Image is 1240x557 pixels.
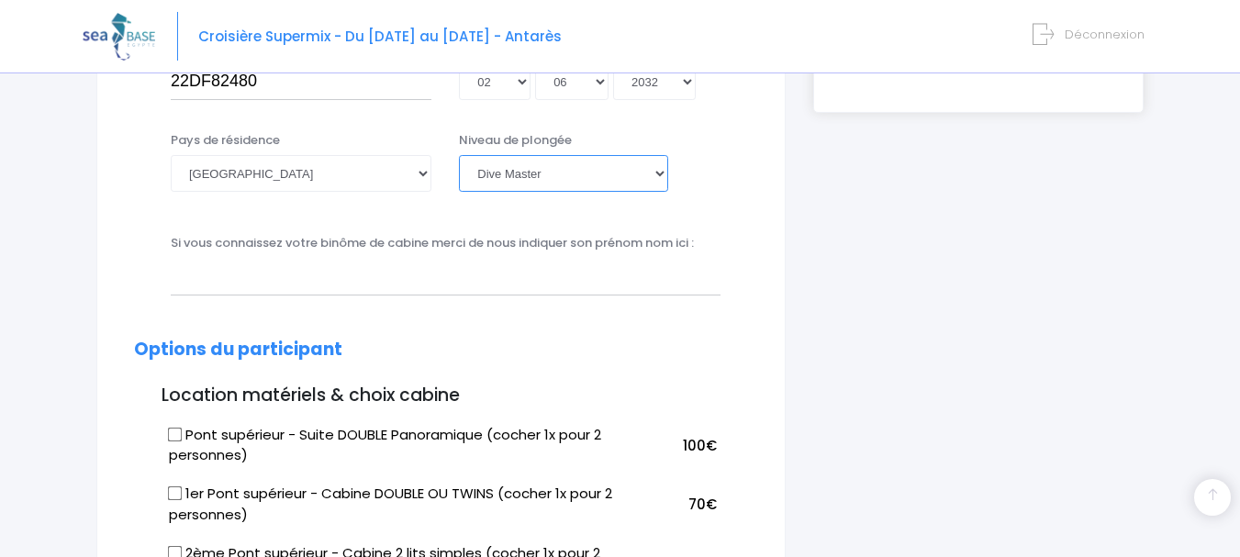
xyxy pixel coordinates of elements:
span: 70€ [688,495,717,514]
input: Pont supérieur - Suite DOUBLE Panoramique (cocher 1x pour 2 personnes) [168,427,183,441]
h3: Location matériels & choix cabine [134,385,748,407]
label: Pays de résidence [171,131,280,150]
label: Niveau de plongée [459,131,572,150]
span: Déconnexion [1065,26,1145,43]
h2: Options du participant [134,340,748,361]
label: 1er Pont supérieur - Cabine DOUBLE OU TWINS (cocher 1x pour 2 personnes) [169,484,648,525]
input: 1er Pont supérieur - Cabine DOUBLE OU TWINS (cocher 1x pour 2 personnes) [168,486,183,501]
label: Si vous connaissez votre binôme de cabine merci de nous indiquer son prénom nom ici : [171,234,694,252]
label: Pont supérieur - Suite DOUBLE Panoramique (cocher 1x pour 2 personnes) [169,425,648,466]
span: 100€ [683,436,717,455]
span: Croisière Supermix - Du [DATE] au [DATE] - Antarès [198,27,562,46]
